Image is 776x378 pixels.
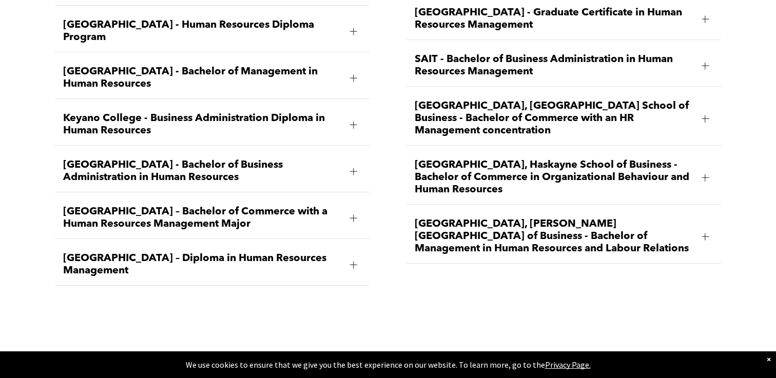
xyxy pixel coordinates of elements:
[63,112,342,137] span: Keyano College - Business Administration Diploma in Human Resources
[415,7,693,31] span: [GEOGRAPHIC_DATA] - Graduate Certificate in Human Resources Management
[415,100,693,137] span: [GEOGRAPHIC_DATA], [GEOGRAPHIC_DATA] School of Business - Bachelor of Commerce with an HR Managem...
[63,206,342,230] span: [GEOGRAPHIC_DATA] – Bachelor of Commerce with a Human Resources Management Major
[767,354,771,364] div: Dismiss notification
[63,159,342,184] span: [GEOGRAPHIC_DATA] - Bachelor of Business Administration in Human Resources
[63,19,342,44] span: [GEOGRAPHIC_DATA] - Human Resources Diploma Program
[63,252,342,277] span: [GEOGRAPHIC_DATA] – Diploma in Human Resources Management
[415,218,693,255] span: [GEOGRAPHIC_DATA], [PERSON_NAME][GEOGRAPHIC_DATA] of Business - Bachelor of Management in Human R...
[415,53,693,78] span: SAIT - Bachelor of Business Administration in Human Resources Management
[545,360,591,370] a: Privacy Page.
[415,159,693,196] span: [GEOGRAPHIC_DATA], Haskayne School of Business - Bachelor of Commerce in Organizational Behaviour...
[63,66,342,90] span: [GEOGRAPHIC_DATA] - Bachelor of Management in Human Resources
